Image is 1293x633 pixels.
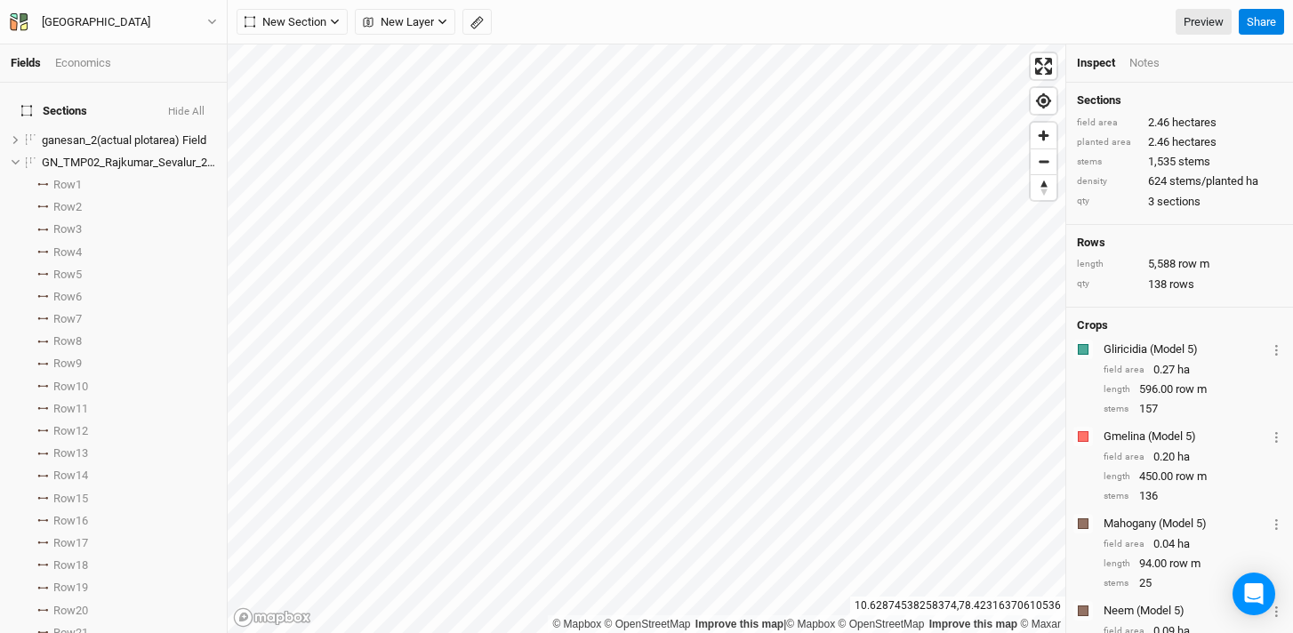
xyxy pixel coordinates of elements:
[1178,154,1210,170] span: stems
[1177,449,1190,465] span: ha
[1104,470,1130,484] div: length
[1104,341,1267,357] div: Gliricidia (Model 5)
[53,312,82,326] span: Row 7
[237,9,348,36] button: New Section
[1177,362,1190,378] span: ha
[363,13,434,31] span: New Layer
[1077,258,1139,271] div: length
[1104,362,1282,378] div: 0.27
[1031,88,1056,114] button: Find my location
[929,618,1017,630] a: Improve this map
[1104,449,1282,465] div: 0.20
[1172,134,1217,150] span: hectares
[1031,175,1056,200] span: Reset bearing to north
[1104,556,1282,572] div: 94.00
[1104,403,1130,416] div: stems
[1031,148,1056,174] button: Zoom out
[53,536,88,550] span: Row 17
[1077,55,1115,71] div: Inspect
[1077,154,1282,170] div: 1,535
[462,9,492,36] button: Shortcut: M
[53,446,88,461] span: Row 13
[1178,256,1209,272] span: row m
[53,200,82,214] span: Row 2
[850,597,1065,615] div: 10.62874538258374 , 78.42316370610536
[1104,383,1130,397] div: length
[1077,175,1139,188] div: density
[1077,194,1282,210] div: 3
[53,245,82,260] span: Row 4
[1129,55,1160,71] div: Notes
[552,615,1061,633] div: |
[1031,123,1056,148] button: Zoom in
[53,402,88,416] span: Row 11
[1077,115,1282,131] div: 2.46
[53,581,88,595] span: Row 19
[53,514,88,528] span: Row 16
[1271,426,1282,446] button: Crop Usage
[1104,364,1144,377] div: field area
[1077,195,1139,208] div: qty
[1104,401,1282,417] div: 157
[1104,575,1282,591] div: 25
[1104,488,1282,504] div: 136
[53,604,88,618] span: Row 20
[53,469,88,483] span: Row 14
[42,133,206,147] span: ganesan_2(actual plotarea) Field
[1020,618,1061,630] a: Maxar
[1233,573,1275,615] div: Open Intercom Messenger
[355,9,455,36] button: New Layer
[1077,93,1282,108] h4: Sections
[1077,116,1139,130] div: field area
[1104,469,1282,485] div: 450.00
[1104,538,1144,551] div: field area
[53,334,82,349] span: Row 8
[42,133,216,148] div: ganesan_2(actual plotarea) Field
[1031,53,1056,79] button: Enter fullscreen
[1077,256,1282,272] div: 5,588
[1104,429,1267,445] div: Gmelina (Model 5)
[42,156,301,169] span: GN_TMP02_Rajkumar_Sevalur_20250729_001 Field
[1077,236,1282,250] h4: Rows
[1239,9,1284,36] button: Share
[53,178,82,192] span: Row 1
[11,56,41,69] a: Fields
[839,618,925,630] a: OpenStreetMap
[695,618,783,630] a: Improve this map
[1104,557,1130,571] div: length
[1104,490,1130,503] div: stems
[53,380,88,394] span: Row 10
[1077,134,1282,150] div: 2.46
[9,12,218,32] button: [GEOGRAPHIC_DATA]
[1157,194,1201,210] span: sections
[1077,136,1139,149] div: planted area
[53,290,82,304] span: Row 6
[1104,536,1282,552] div: 0.04
[1176,9,1232,36] a: Preview
[42,13,150,31] div: [GEOGRAPHIC_DATA]
[53,558,88,573] span: Row 18
[1031,174,1056,200] button: Reset bearing to north
[1104,603,1267,619] div: Neem (Model 5)
[1077,277,1139,291] div: qty
[1077,156,1139,169] div: stems
[1169,173,1258,189] span: stems/planted ha
[1104,381,1282,397] div: 596.00
[228,44,1065,633] canvas: Map
[233,607,311,628] a: Mapbox logo
[1176,381,1207,397] span: row m
[53,424,88,438] span: Row 12
[1077,276,1282,292] div: 138
[53,492,88,506] span: Row 15
[1176,469,1207,485] span: row m
[245,13,326,31] span: New Section
[1077,318,1108,333] h4: Crops
[167,106,205,118] button: Hide All
[1077,173,1282,189] div: 624
[53,357,82,371] span: Row 9
[1104,451,1144,464] div: field area
[42,156,216,170] div: GN_TMP02_Rajkumar_Sevalur_20250729_001 Field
